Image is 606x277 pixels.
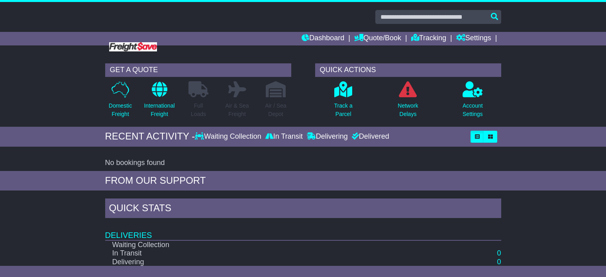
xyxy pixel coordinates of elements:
td: Deliveries [105,220,501,240]
div: Delivering [305,132,350,141]
div: Quick Stats [105,198,501,220]
p: Network Delays [398,102,418,118]
a: NetworkDelays [397,81,418,123]
div: Waiting Collection [195,132,263,141]
a: AccountSettings [462,81,483,123]
div: RECENT ACTIVITY - [105,131,195,142]
p: Account Settings [463,102,483,118]
a: Quote/Book [354,32,401,45]
p: Full Loads [188,102,208,118]
div: QUICK ACTIONS [315,63,501,77]
div: GET A QUOTE [105,63,291,77]
p: Air / Sea Depot [265,102,286,118]
div: No bookings found [105,159,501,167]
a: 0 [497,249,501,257]
a: Tracking [411,32,446,45]
td: Delivering [105,258,444,267]
a: Track aParcel [334,81,353,123]
div: In Transit [263,132,305,141]
a: DomesticFreight [108,81,132,123]
p: Air & Sea Freight [225,102,249,118]
a: 0 [497,258,501,266]
a: Settings [456,32,491,45]
td: Waiting Collection [105,240,444,249]
a: InternationalFreight [143,81,175,123]
p: Domestic Freight [109,102,132,118]
a: Dashboard [302,32,344,45]
p: International Freight [144,102,175,118]
div: Delivered [350,132,389,141]
p: Track a Parcel [334,102,353,118]
td: In Transit [105,249,444,258]
img: Freight Save [109,42,157,51]
div: FROM OUR SUPPORT [105,175,501,187]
